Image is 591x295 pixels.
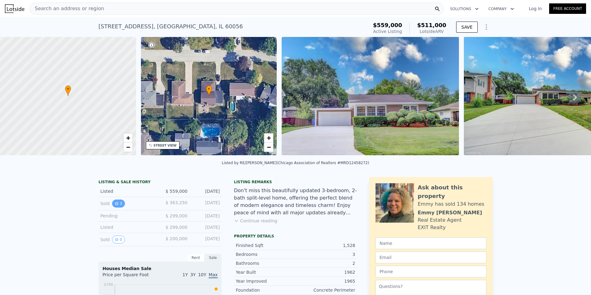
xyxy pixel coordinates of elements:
[100,213,155,219] div: Pending
[204,254,222,262] div: Sale
[166,225,187,230] span: $ 299,000
[187,254,204,262] div: Rent
[103,272,160,281] div: Price per Square Foot
[166,213,187,218] span: $ 299,000
[418,224,446,231] div: EXIT Realty
[480,21,492,33] button: Show Options
[417,22,446,28] span: $511,000
[376,252,486,263] input: Email
[236,269,295,275] div: Year Built
[234,187,357,216] div: Don't miss this beautifully updated 3-bedroom, 2-bath split-level home, offering the perfect blen...
[234,218,277,224] button: Continue reading
[236,251,295,257] div: Bedrooms
[126,143,130,151] span: −
[549,3,586,14] a: Free Account
[295,278,355,284] div: 1965
[206,86,212,92] span: •
[236,278,295,284] div: Year Improved
[112,200,125,208] button: View historical data
[418,209,482,216] div: Emmy [PERSON_NAME]
[5,4,24,13] img: Lotside
[123,133,133,143] a: Zoom in
[98,180,222,186] div: LISTING & SALE HISTORY
[264,143,273,152] a: Zoom out
[376,237,486,249] input: Name
[123,143,133,152] a: Zoom out
[30,5,104,12] span: Search an address or region
[65,85,71,96] div: •
[295,287,355,293] div: Concrete Perimeter
[206,85,212,96] div: •
[100,236,155,244] div: Sold
[418,200,484,208] div: Emmy has sold 134 homes
[112,236,125,244] button: View historical data
[234,234,357,239] div: Property details
[98,22,243,31] div: [STREET_ADDRESS] , [GEOGRAPHIC_DATA] , IL 60056
[190,272,195,277] span: 3Y
[183,272,188,277] span: 1Y
[222,161,369,165] div: Listed by RE/[PERSON_NAME] (Chicago Association of Realtors #MRD12458272)
[295,242,355,249] div: 1,528
[456,22,478,33] button: SAVE
[418,183,486,200] div: Ask about this property
[192,236,220,244] div: [DATE]
[192,213,220,219] div: [DATE]
[295,269,355,275] div: 1962
[166,236,187,241] span: $ 200,000
[126,134,130,142] span: +
[376,266,486,277] input: Phone
[295,260,355,266] div: 2
[192,224,220,230] div: [DATE]
[282,37,459,155] img: Sale: 167616396 Parcel: 23701917
[236,287,295,293] div: Foundation
[445,3,484,14] button: Solutions
[267,134,271,142] span: +
[236,260,295,266] div: Bathrooms
[264,133,273,143] a: Zoom in
[192,200,220,208] div: [DATE]
[166,189,187,194] span: $ 559,000
[65,86,71,92] span: •
[100,224,155,230] div: Listed
[234,180,357,184] div: Listing remarks
[103,265,218,272] div: Houses Median Sale
[100,188,155,194] div: Listed
[521,6,549,12] a: Log In
[373,22,402,28] span: $559,000
[154,143,177,148] div: STREET VIEW
[104,282,113,287] tspan: $386
[209,272,218,278] span: Max
[100,200,155,208] div: Sold
[417,28,446,34] div: Lotside ARV
[236,242,295,249] div: Finished Sqft
[373,29,402,34] span: Active Listing
[166,200,187,205] span: $ 363,250
[484,3,519,14] button: Company
[192,188,220,194] div: [DATE]
[418,216,462,224] div: Real Estate Agent
[198,272,206,277] span: 10Y
[267,143,271,151] span: −
[295,251,355,257] div: 3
